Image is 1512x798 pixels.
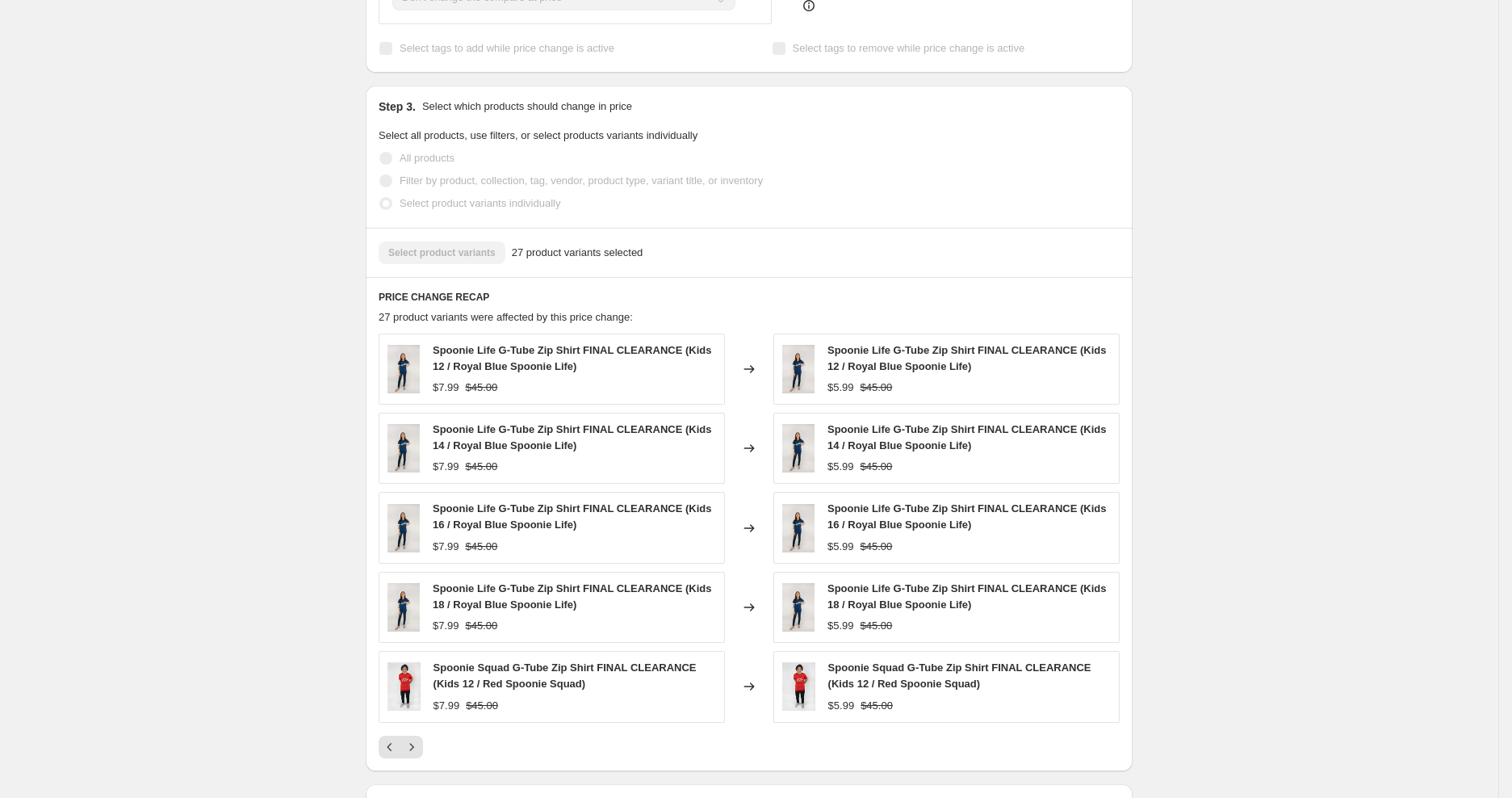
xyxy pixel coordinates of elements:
[793,42,1025,54] span: Select tags to remove while price change is active
[782,662,815,711] img: Dafne_GZS_80x.jpg
[466,380,498,396] strike: $45.00
[827,582,1106,611] span: Spoonie Life G-Tube Zip Shirt FINAL CLEARANCE (Kids 18 / Royal Blue Spoonie Life)
[828,661,1091,690] span: Spoonie Squad G-Tube Zip Shirt FINAL CLEARANCE (Kids 12 / Red Spoonie Squad)
[827,423,1106,451] span: Spoonie Life G-Tube Zip Shirt FINAL CLEARANCE (Kids 14 / Royal Blue Spoonie Life)
[861,618,893,634] strike: $45.00
[387,583,420,632] img: SOF-Charcoal-GTZ-SpoonieLife-Vanessa_80x.png
[433,698,460,714] div: $7.99
[400,736,423,758] button: Next
[433,582,711,611] span: Spoonie Life G-Tube Zip Shirt FINAL CLEARANCE (Kids 18 / Royal Blue Spoonie Life)
[400,152,454,164] span: All products
[466,618,498,634] strike: $45.00
[861,459,893,475] strike: $45.00
[379,736,401,758] button: Previous
[827,539,854,555] div: $5.99
[433,380,459,396] div: $7.99
[400,42,614,54] span: Select tags to add while price change is active
[433,423,711,451] span: Spoonie Life G-Tube Zip Shirt FINAL CLEARANCE (Kids 14 / Royal Blue Spoonie Life)
[379,99,416,115] h2: Step 3.
[387,504,420,552] img: SOF-Charcoal-GTZ-SpoonieLife-Vanessa_80x.png
[400,197,560,209] span: Select product variants individually
[782,345,815,393] img: SOF-Charcoal-GTZ-SpoonieLife-Vanessa_80x.png
[828,698,855,714] div: $5.99
[433,618,459,634] div: $7.99
[827,380,854,396] div: $5.99
[422,99,632,115] p: Select which products should change in price
[379,736,423,758] nav: Pagination
[379,129,697,141] span: Select all products, use filters, or select products variants individually
[512,245,643,261] span: 27 product variants selected
[861,539,893,555] strike: $45.00
[387,424,420,472] img: SOF-Charcoal-GTZ-SpoonieLife-Vanessa_80x.png
[827,344,1106,372] span: Spoonie Life G-Tube Zip Shirt FINAL CLEARANCE (Kids 12 / Royal Blue Spoonie Life)
[861,380,893,396] strike: $45.00
[387,662,421,711] img: Dafne_GZS_80x.jpg
[433,539,459,555] div: $7.99
[400,174,763,187] span: Filter by product, collection, tag, vendor, product type, variant title, or inventory
[433,344,711,372] span: Spoonie Life G-Tube Zip Shirt FINAL CLEARANCE (Kids 12 / Royal Blue Spoonie Life)
[433,661,697,690] span: Spoonie Squad G-Tube Zip Shirt FINAL CLEARANCE (Kids 12 / Red Spoonie Squad)
[379,311,633,323] span: 27 product variants were affected by this price change:
[466,539,498,555] strike: $45.00
[782,424,815,472] img: SOF-Charcoal-GTZ-SpoonieLife-Vanessa_80x.png
[433,502,711,531] span: Spoonie Life G-Tube Zip Shirt FINAL CLEARANCE (Kids 16 / Royal Blue Spoonie Life)
[466,698,498,714] strike: $45.00
[433,459,459,475] div: $7.99
[827,459,854,475] div: $5.99
[466,459,498,475] strike: $45.00
[827,618,854,634] div: $5.99
[782,583,815,632] img: SOF-Charcoal-GTZ-SpoonieLife-Vanessa_80x.png
[827,502,1106,531] span: Spoonie Life G-Tube Zip Shirt FINAL CLEARANCE (Kids 16 / Royal Blue Spoonie Life)
[861,698,893,714] strike: $45.00
[782,504,815,552] img: SOF-Charcoal-GTZ-SpoonieLife-Vanessa_80x.png
[379,291,1120,304] h6: PRICE CHANGE RECAP
[387,345,420,393] img: SOF-Charcoal-GTZ-SpoonieLife-Vanessa_80x.png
